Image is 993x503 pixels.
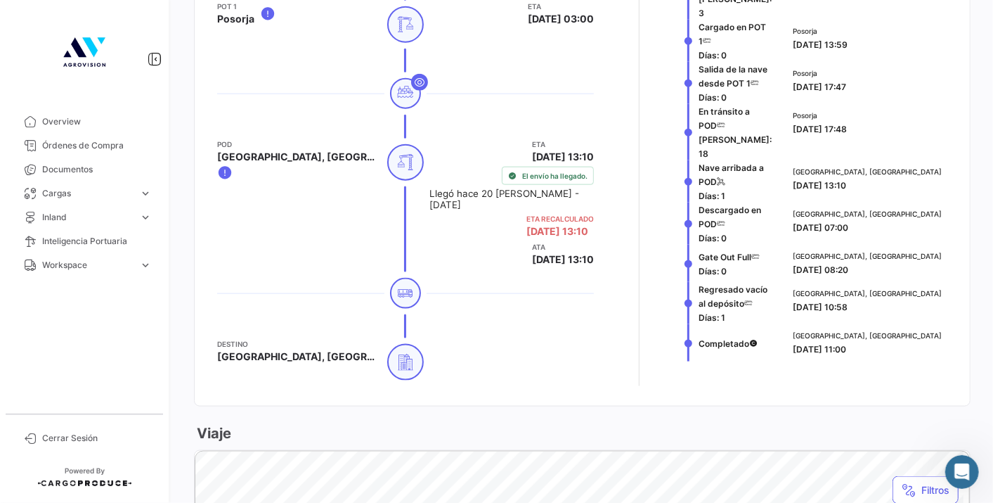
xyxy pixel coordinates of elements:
app-card-info-title: ETA [532,139,594,150]
iframe: Intercom live chat [945,455,979,489]
span: Mensajes [188,409,233,419]
span: [DATE] 03:00 [528,12,594,26]
span: [DATE] 13:10 [793,180,846,191]
span: Cerrar Sesión [42,432,152,445]
span: expand_more [139,211,152,224]
span: [GEOGRAPHIC_DATA], [GEOGRAPHIC_DATA] [217,350,382,364]
app-card-info-title: ETA [528,1,594,12]
span: [DATE] 08:20 [793,265,848,275]
a: Documentos [11,158,157,182]
span: [DATE] 13:10 [532,253,594,267]
span: En tránsito a POD [699,106,750,131]
div: Profile image for Rocio [164,23,193,51]
div: Envíanos un mensaje [14,189,267,228]
span: [DATE] 17:47 [793,82,846,92]
span: [DATE] 10:58 [793,302,848,312]
span: Gate Out Full [699,252,751,262]
span: Completado [699,338,749,349]
div: Envíanos un mensaje [29,201,235,216]
span: Regresado vacío al depósito [699,284,767,309]
span: Posorja [793,25,848,37]
div: Cerrar [242,23,267,48]
span: [GEOGRAPHIC_DATA], [GEOGRAPHIC_DATA] [793,208,942,219]
span: [GEOGRAPHIC_DATA], [GEOGRAPHIC_DATA] [793,288,942,299]
span: Días: 0 [699,92,727,103]
span: Posorja [793,110,847,121]
span: Inicio [56,409,86,419]
span: Nave arribada a POD [699,163,764,187]
p: [PERSON_NAME] 👋 [28,100,253,124]
span: expand_more [139,187,152,200]
app-card-info-title: POD [217,139,382,150]
div: Profile image for Andrielle [191,23,219,51]
span: Inteligencia Portuaria [42,235,152,248]
span: Posorja [217,12,254,26]
span: Días: 0 [699,50,727,61]
span: Overview [42,115,152,128]
small: Llegó hace 20 [PERSON_NAME] - [DATE] [429,188,594,210]
p: ¿Cómo podemos ayudarte? [28,124,253,172]
span: Cargado en POT 1 [699,22,766,46]
app-card-info-title: ETA Recalculado [526,213,594,224]
a: Inteligencia Portuaria [11,229,157,253]
span: [DATE] 13:10 [532,150,594,164]
span: Inland [42,211,134,224]
img: logo [28,31,136,45]
span: [PERSON_NAME]: 18 [699,134,772,159]
span: Días: 1 [699,312,725,323]
span: [GEOGRAPHIC_DATA], [GEOGRAPHIC_DATA] [217,150,382,164]
span: Días: 0 [699,266,727,276]
span: [DATE] 11:00 [793,344,846,355]
span: Descargado en POD [699,205,761,229]
span: [DATE] 13:10 [526,225,588,237]
a: Overview [11,110,157,134]
a: Órdenes de Compra [11,134,157,158]
span: El envío ha llegado. [522,170,588,182]
span: [GEOGRAPHIC_DATA], [GEOGRAPHIC_DATA] [793,250,942,262]
app-card-info-title: POT 1 [217,1,254,12]
span: Órdenes de Compra [42,139,152,152]
span: Días: 0 [699,233,727,243]
span: Cargas [42,187,134,200]
button: Mensajes [141,374,281,430]
span: [DATE] 07:00 [793,222,848,233]
app-card-info-title: Destino [217,338,382,350]
span: Documentos [42,163,152,176]
span: Salida de la nave desde POT 1 [699,64,767,89]
span: Workspace [42,259,134,272]
span: Posorja [793,68,846,79]
span: [DATE] 13:59 [793,39,848,50]
h3: Viaje [194,424,231,443]
span: [GEOGRAPHIC_DATA], [GEOGRAPHIC_DATA] [793,166,942,177]
span: [DATE] 17:48 [793,124,847,134]
span: Días: 1 [699,191,725,201]
span: [GEOGRAPHIC_DATA], [GEOGRAPHIC_DATA] [793,330,942,341]
span: expand_more [139,259,152,272]
app-card-info-title: ATA [532,241,594,253]
img: 4b7f8542-3a82-4138-a362-aafd166d3a59.jpg [49,17,119,87]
